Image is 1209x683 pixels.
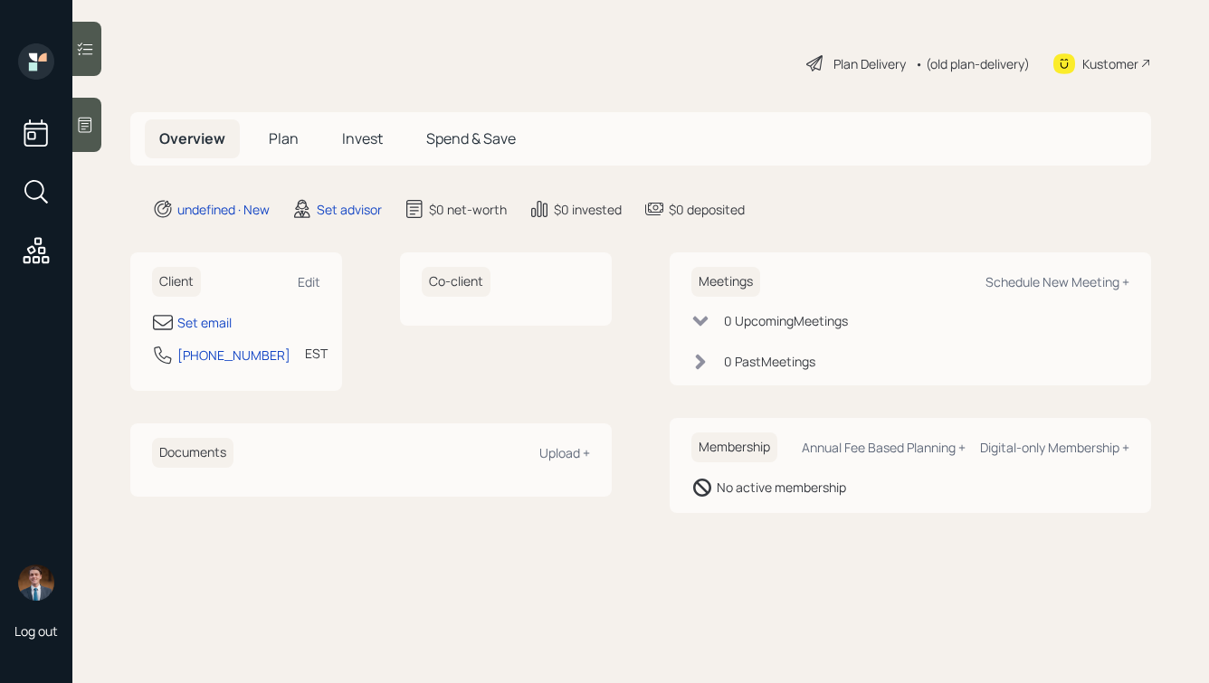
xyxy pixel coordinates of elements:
[177,346,290,365] div: [PHONE_NUMBER]
[152,438,233,468] h6: Documents
[14,622,58,640] div: Log out
[980,439,1129,456] div: Digital-only Membership +
[159,128,225,148] span: Overview
[269,128,299,148] span: Plan
[554,200,622,219] div: $0 invested
[177,313,232,332] div: Set email
[539,444,590,461] div: Upload +
[691,432,777,462] h6: Membership
[422,267,490,297] h6: Co-client
[691,267,760,297] h6: Meetings
[177,200,270,219] div: undefined · New
[18,564,54,601] img: hunter_neumayer.jpg
[152,267,201,297] h6: Client
[317,200,382,219] div: Set advisor
[298,273,320,290] div: Edit
[802,439,966,456] div: Annual Fee Based Planning +
[915,54,1030,73] div: • (old plan-delivery)
[985,273,1129,290] div: Schedule New Meeting +
[342,128,383,148] span: Invest
[717,478,846,497] div: No active membership
[426,128,516,148] span: Spend & Save
[669,200,745,219] div: $0 deposited
[429,200,507,219] div: $0 net-worth
[305,344,328,363] div: EST
[724,311,848,330] div: 0 Upcoming Meeting s
[724,352,815,371] div: 0 Past Meeting s
[1082,54,1138,73] div: Kustomer
[833,54,906,73] div: Plan Delivery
